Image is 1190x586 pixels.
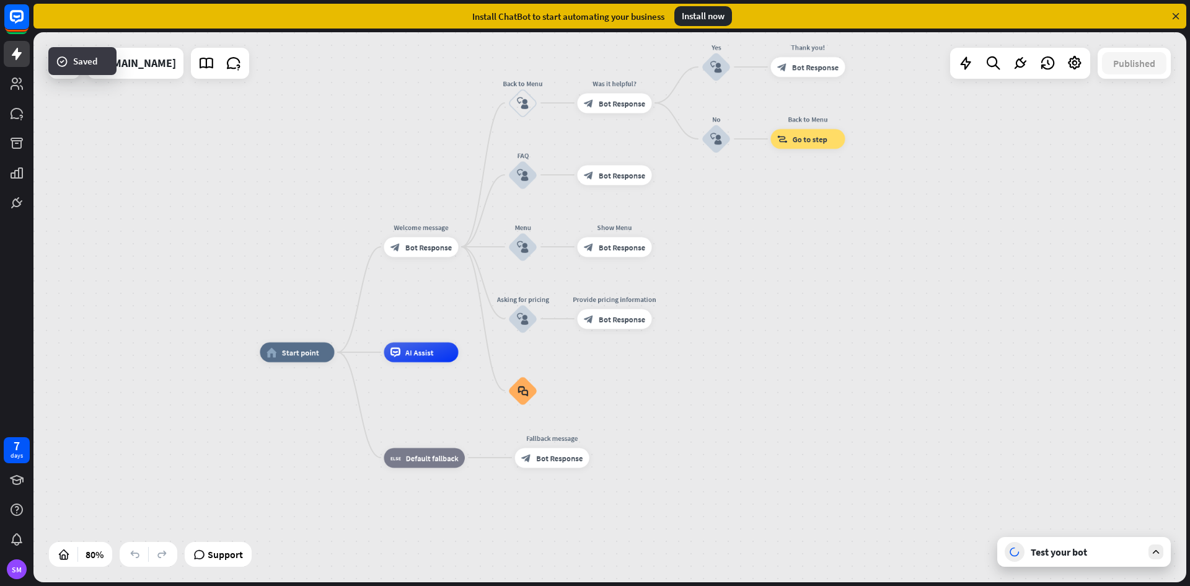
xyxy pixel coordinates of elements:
span: Bot Response [405,242,452,252]
span: Bot Response [599,314,645,324]
div: Provide pricing information [570,294,659,304]
i: block_bot_response [777,62,787,72]
div: Yes [686,42,746,52]
span: Bot Response [536,453,583,463]
div: Install now [674,6,732,26]
a: 7 days [4,437,30,463]
div: Install ChatBot to start automating your business [472,11,664,22]
i: block_bot_response [584,98,594,108]
span: Saved [73,55,97,68]
div: Show Menu [570,222,659,232]
i: block_fallback [390,453,401,463]
span: Go to step [793,134,827,144]
span: Bot Response [599,170,645,180]
i: block_bot_response [390,242,400,252]
div: Was it helpful? [570,78,659,88]
i: block_goto [777,134,788,144]
div: Asking for pricing [493,294,552,304]
button: Published [1102,52,1166,74]
i: home_2 [267,347,277,357]
i: block_bot_response [521,453,531,463]
i: block_bot_response [584,170,594,180]
i: block_user_input [517,241,529,252]
div: 80% [82,544,107,564]
span: AI Assist [405,347,434,357]
i: block_user_input [517,313,529,324]
div: 7 [14,440,20,451]
span: Start point [282,347,319,357]
button: Open LiveChat chat widget [10,5,47,42]
div: SM [7,559,27,579]
i: block_user_input [710,61,722,73]
div: Test your bot [1031,546,1142,558]
div: Welcome message [376,222,465,232]
i: block_bot_response [584,242,594,252]
span: Bot Response [599,98,645,108]
div: Menu [493,222,552,232]
div: FAQ [493,150,552,160]
div: svrentalhomes.com [95,48,176,79]
div: Thank you! [763,42,852,52]
span: Bot Response [792,62,839,72]
div: Fallback message [508,433,597,443]
i: block_faq [518,385,528,396]
span: Default fallback [406,453,459,463]
i: block_user_input [517,97,529,109]
i: success [56,55,68,68]
div: Back to Menu [493,78,552,88]
i: block_user_input [710,133,722,144]
span: Support [208,544,243,564]
i: block_bot_response [584,314,594,324]
div: days [11,451,23,460]
div: No [686,114,746,124]
span: Bot Response [599,242,645,252]
i: block_user_input [517,169,529,180]
div: Back to Menu [763,114,852,124]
